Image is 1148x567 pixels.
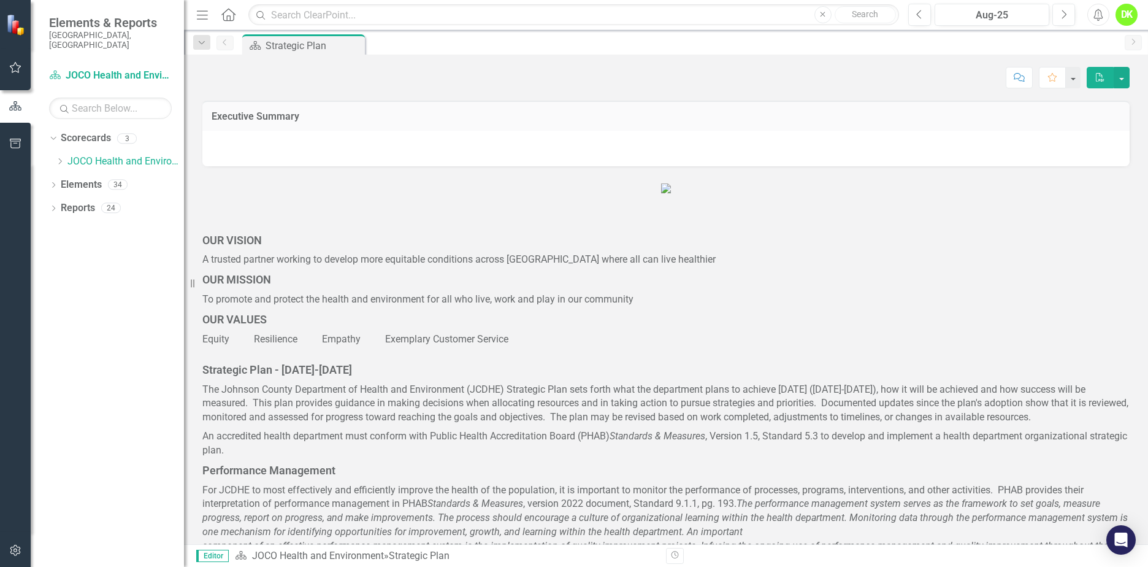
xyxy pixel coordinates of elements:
[939,8,1045,23] div: Aug-25
[427,498,523,509] em: Standards & Measures
[61,178,102,192] a: Elements
[49,15,172,30] span: Elements & Reports
[49,98,172,119] input: Search Below...
[661,183,671,193] img: JCDHE%20Logo%20(2).JPG
[117,133,137,144] div: 3
[67,155,184,169] a: JOCO Health and Environment
[389,550,450,561] div: Strategic Plan
[235,549,657,563] div: »
[61,131,111,145] a: Scorecards
[202,273,271,286] strong: OUR MISSION
[212,111,1120,122] h3: Executive Summary
[1106,525,1136,555] div: Open Intercom Messenger
[852,9,878,19] span: Search
[202,427,1130,460] p: An accredited health department must conform with Public Health Accreditation Board (PHAB) , Vers...
[202,498,1128,565] em: The performance management system serves as the framework to set goals, measure progress, report ...
[935,4,1049,26] button: Aug-25
[202,363,352,376] strong: Strategic Plan - [DATE]-[DATE]
[202,234,262,247] strong: OUR VISION
[610,430,705,442] em: Standards & Measures
[6,14,28,36] img: ClearPoint Strategy
[49,69,172,83] a: JOCO Health and Environment
[202,330,1130,347] p: Equity Resilience Empathy Exemplary Customer Service
[101,203,121,214] div: 24
[61,201,95,215] a: Reports
[252,550,384,561] a: JOCO Health and Environment
[202,464,335,477] strong: Performance Management
[202,250,1130,269] p: A trusted partner working to develop more equitable conditions across [GEOGRAPHIC_DATA] where all...
[202,290,1130,309] p: To promote and protect the health and environment for all who live, work and play in our community
[266,38,362,53] div: Strategic Plan
[1115,4,1138,26] button: DK
[202,313,267,326] span: OUR VALUES
[108,180,128,190] div: 34
[49,30,172,50] small: [GEOGRAPHIC_DATA], [GEOGRAPHIC_DATA]
[248,4,899,26] input: Search ClearPoint...
[196,550,229,562] span: Editor
[835,6,896,23] button: Search
[202,380,1130,428] p: The Johnson County Department of Health and Environment (JCDHE) Strategic Plan sets forth what th...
